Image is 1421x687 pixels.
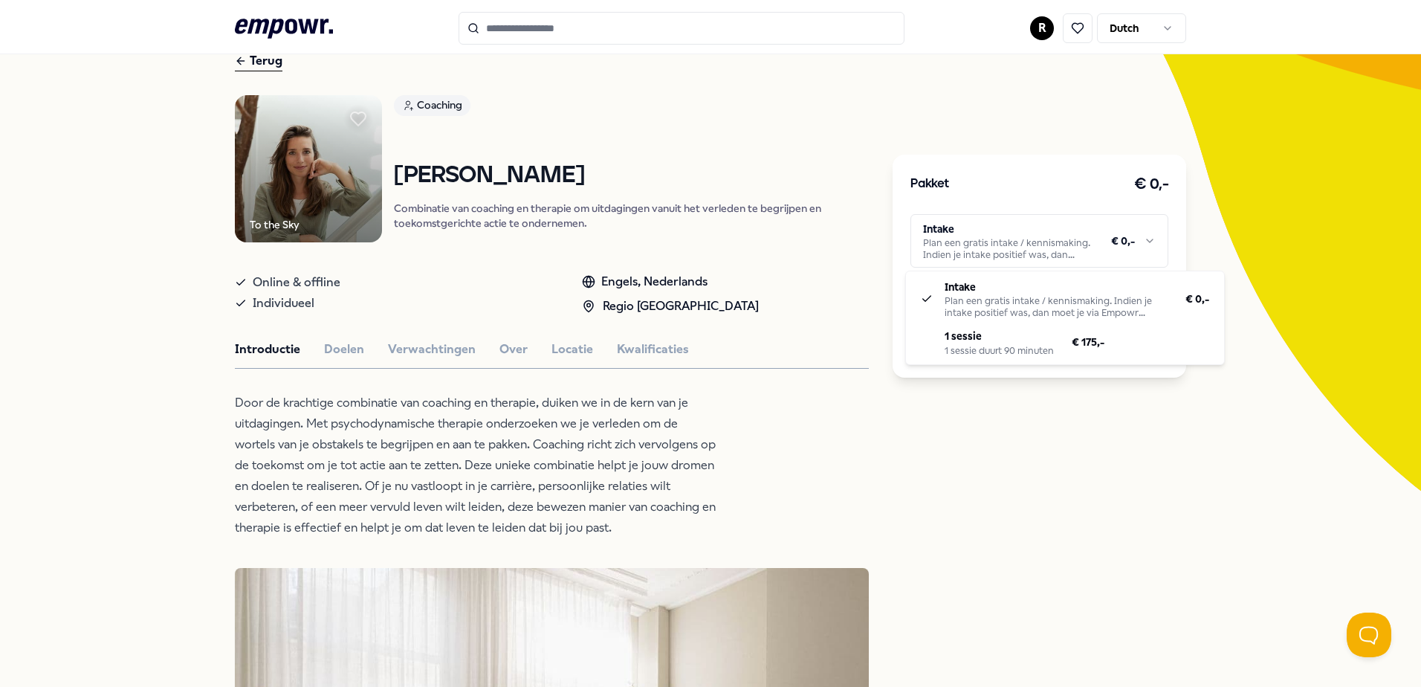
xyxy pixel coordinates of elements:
p: Intake [945,279,1168,295]
span: € 0,- [1185,291,1209,307]
div: Plan een gratis intake / kennismaking. Indien je intake positief was, dan moet je via Empowr opni... [945,295,1168,319]
p: 1 sessie [945,328,1054,344]
div: 1 sessie duurt 90 minuten [945,345,1054,357]
span: € 175,- [1072,334,1104,350]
